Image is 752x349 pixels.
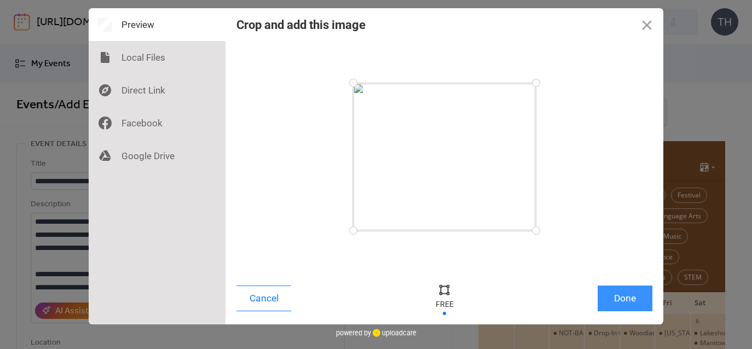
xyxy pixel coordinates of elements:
div: Facebook [89,107,225,139]
a: uploadcare [371,329,417,337]
div: Google Drive [89,139,225,172]
div: Local Files [89,41,225,74]
button: Close [630,8,663,41]
button: Done [598,286,652,311]
div: Crop and add this image [236,18,366,32]
button: Cancel [236,286,291,311]
div: Preview [89,8,225,41]
div: powered by [336,324,417,341]
div: Direct Link [89,74,225,107]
